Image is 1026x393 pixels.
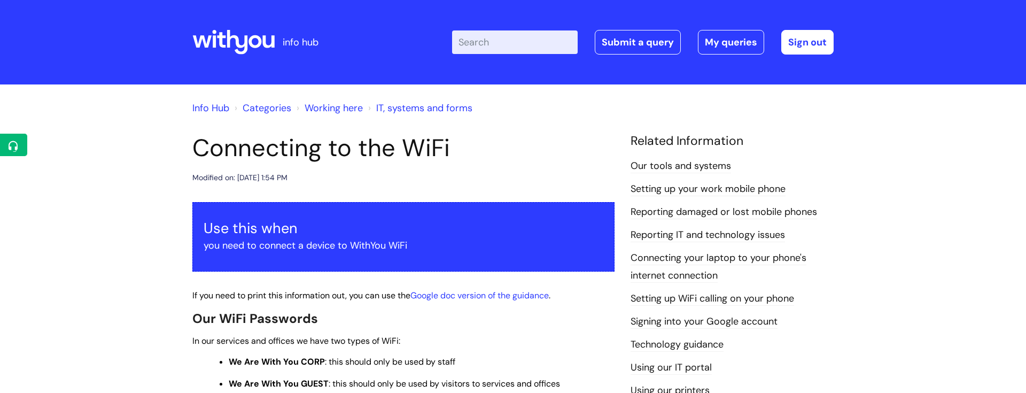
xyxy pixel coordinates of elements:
[294,99,363,117] li: Working here
[243,102,291,114] a: Categories
[452,30,578,54] input: Search
[229,378,560,389] span: : this should only be used by visitors to services and offices
[232,99,291,117] li: Solution home
[410,290,549,301] a: Google doc version of the guidance
[305,102,363,114] a: Working here
[631,361,712,375] a: Using our IT portal
[376,102,472,114] a: IT, systems and forms
[631,205,817,219] a: Reporting damaged or lost mobile phones
[192,171,287,184] div: Modified on: [DATE] 1:54 PM
[631,251,806,282] a: Connecting your laptop to your phone's internet connection
[595,30,681,55] a: Submit a query
[452,30,834,55] div: | -
[229,378,329,389] strong: We Are With You GUEST
[631,134,834,149] h4: Related Information
[631,315,778,329] a: Signing into your Google account
[229,356,455,367] span: : this should only be used by staff
[192,290,550,301] span: If you need to print this information out, you can use the .
[631,338,724,352] a: Technology guidance
[781,30,834,55] a: Sign out
[192,102,229,114] a: Info Hub
[229,356,325,367] strong: We Are With You CORP
[366,99,472,117] li: IT, systems and forms
[631,182,786,196] a: Setting up your work mobile phone
[631,292,794,306] a: Setting up WiFi calling on your phone
[698,30,764,55] a: My queries
[631,228,785,242] a: Reporting IT and technology issues
[192,134,615,163] h1: Connecting to the WiFi
[192,335,400,346] span: In our services and offices we have two types of WiFi:
[204,237,603,254] p: you need to connect a device to WithYou WiFi
[631,159,731,173] a: Our tools and systems
[204,220,603,237] h3: Use this when
[192,310,318,327] span: Our WiFi Passwords
[283,34,318,51] p: info hub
